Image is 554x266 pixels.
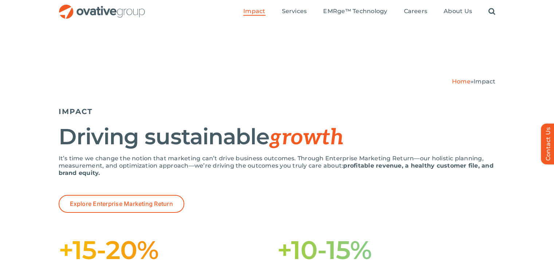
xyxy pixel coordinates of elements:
h5: IMPACT [59,107,496,116]
span: » [452,78,496,85]
span: Services [282,8,307,15]
a: Search [488,8,495,16]
span: Careers [404,8,428,15]
h1: +10-15% [277,238,496,262]
span: Impact [474,78,495,85]
a: Explore Enterprise Marketing Return [59,195,184,213]
a: Careers [404,8,428,16]
a: Home [452,78,471,85]
span: Impact [243,8,265,15]
a: Impact [243,8,265,16]
span: About Us [444,8,472,15]
a: EMRge™ Technology [323,8,387,16]
h1: Driving sustainable [59,125,496,149]
a: About Us [444,8,472,16]
strong: profitable revenue, a healthy customer file, and brand equity. [59,162,494,176]
a: Services [282,8,307,16]
span: Explore Enterprise Marketing Return [70,200,173,207]
p: It’s time we change the notion that marketing can’t drive business outcomes. Through Enterprise M... [59,155,496,177]
span: growth [269,125,343,151]
a: OG_Full_horizontal_RGB [58,4,146,11]
h1: +15-20% [59,238,277,262]
span: EMRge™ Technology [323,8,387,15]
